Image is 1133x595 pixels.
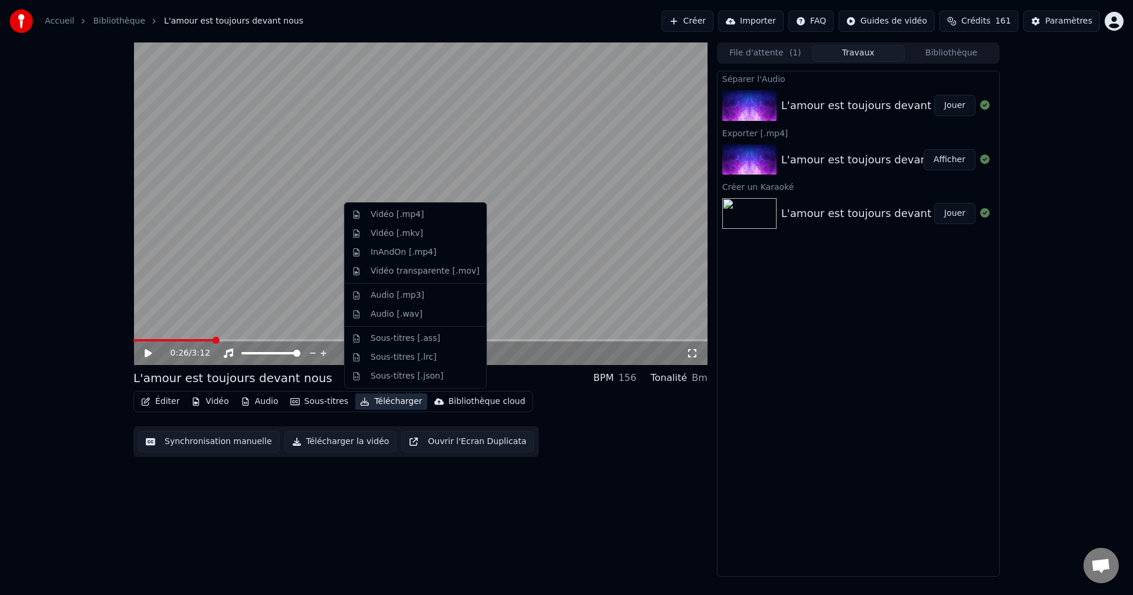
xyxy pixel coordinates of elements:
div: Sous-titres [.lrc] [371,351,437,363]
div: L'amour est toujours devant nous [781,97,960,114]
span: 161 [995,15,1011,27]
button: File d'attente [719,45,812,62]
div: Sous-titres [.ass] [371,333,440,344]
div: Bm [692,371,708,385]
span: Crédits [961,15,990,27]
button: Guides de vidéo [839,11,935,32]
div: L'amour est toujours devant nous [781,152,960,168]
button: Audio [236,393,283,410]
span: ( 1 ) [790,47,801,59]
a: Accueil [45,15,74,27]
button: Ouvrir l'Ecran Duplicata [401,431,534,452]
a: Bibliothèque [93,15,145,27]
div: InAndOn [.mp4] [371,246,437,258]
div: Audio [.mp3] [371,290,424,301]
div: Vidéo [.mkv] [371,228,423,239]
div: Ouvrir le chat [1083,548,1119,583]
div: Bibliothèque cloud [448,396,525,407]
div: BPM [594,371,614,385]
div: Vidéo transparente [.mov] [371,265,479,277]
div: Tonalité [650,371,687,385]
div: / [171,347,199,359]
button: Éditer [136,393,184,410]
button: Afficher [924,149,975,170]
button: Crédits161 [939,11,1019,32]
div: Créer un Karaoké [718,179,999,193]
div: L'amour est toujours devant nous [133,370,332,386]
button: Télécharger la vidéo [284,431,397,452]
button: Jouer [934,203,975,224]
img: youka [9,9,33,33]
div: Sous-titres [.json] [371,370,443,382]
span: 0:26 [171,347,189,359]
div: Audio [.wav] [371,308,423,320]
nav: breadcrumb [45,15,303,27]
div: Exporter [.mp4] [718,126,999,140]
span: L'amour est toujours devant nous [164,15,303,27]
button: FAQ [788,11,834,32]
div: 156 [618,371,637,385]
div: Paramètres [1045,15,1092,27]
div: L'amour est toujours devant nous [781,205,960,222]
button: Importer [718,11,784,32]
button: Télécharger [355,393,427,410]
div: Séparer l'Audio [718,71,999,86]
button: Paramètres [1023,11,1100,32]
button: Vidéo [186,393,233,410]
span: 3:12 [192,347,210,359]
button: Créer [662,11,713,32]
button: Synchronisation manuelle [138,431,280,452]
button: Travaux [812,45,905,62]
button: Jouer [934,95,975,116]
button: Sous-titres [286,393,353,410]
div: Vidéo [.mp4] [371,209,424,221]
button: Bibliothèque [905,45,998,62]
